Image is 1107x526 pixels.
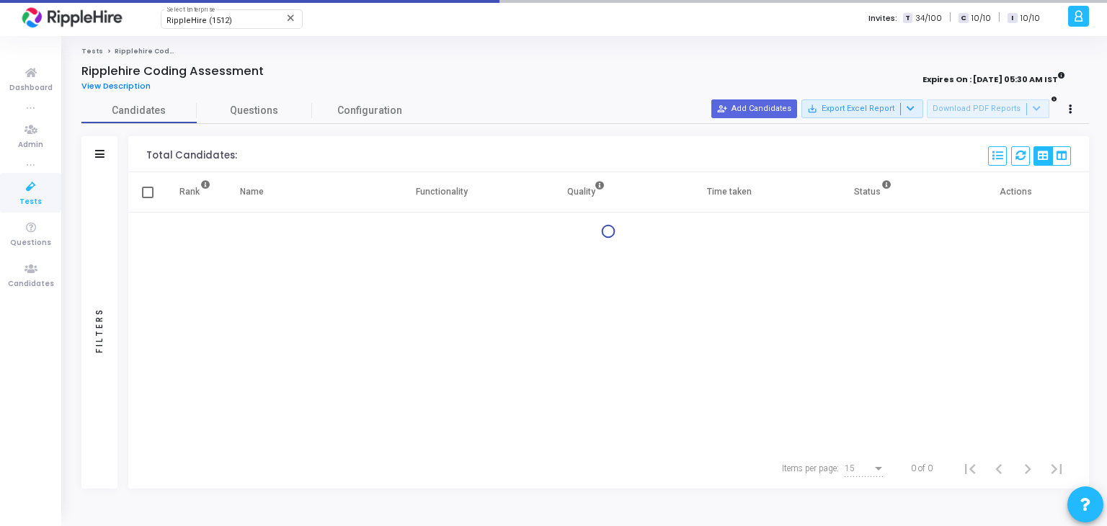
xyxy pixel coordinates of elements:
div: Total Candidates: [146,150,237,161]
th: Rank [164,172,226,213]
mat-icon: save_alt [807,104,817,114]
span: Configuration [337,103,402,118]
span: Admin [18,139,43,151]
strong: Expires On : [DATE] 05:30 AM IST [922,69,1065,85]
th: Actions [945,172,1089,213]
button: Previous page [984,454,1013,483]
span: Tests [19,196,42,208]
span: RippleHire (1512) [166,16,232,25]
span: T [903,13,912,24]
span: 34/100 [915,12,942,24]
label: Invites: [868,12,897,24]
div: Name [240,184,264,200]
div: Filters [93,251,106,409]
span: | [998,10,1000,25]
span: Candidates [8,278,54,290]
span: Questions [10,237,51,249]
button: Last page [1042,454,1071,483]
span: I [1008,13,1017,24]
span: View Description [81,80,151,92]
th: Quality [514,172,658,213]
span: 10/10 [972,12,991,24]
button: Download PDF Reports [927,99,1049,118]
span: Ripplehire Coding Assessment [115,47,228,55]
button: Export Excel Report [801,99,923,118]
button: Add Candidates [711,99,797,118]
span: Dashboard [9,82,53,94]
nav: breadcrumb [81,47,1089,56]
span: 10/10 [1021,12,1040,24]
a: View Description [81,81,161,91]
span: C [959,13,968,24]
mat-icon: person_add_alt [717,104,727,114]
span: Candidates [81,103,197,118]
div: 0 of 0 [911,462,933,475]
h4: Ripplehire Coding Assessment [81,64,264,79]
mat-select: Items per page: [845,464,885,474]
mat-icon: Clear [285,12,297,24]
div: Time taken [707,184,752,200]
span: | [949,10,951,25]
button: First page [956,454,984,483]
div: View Options [1033,146,1071,166]
img: logo [18,4,126,32]
a: Tests [81,47,103,55]
th: Functionality [370,172,514,213]
span: Questions [197,103,312,118]
span: 15 [845,463,855,473]
div: Items per page: [782,462,839,475]
button: Next page [1013,454,1042,483]
th: Status [801,172,946,213]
